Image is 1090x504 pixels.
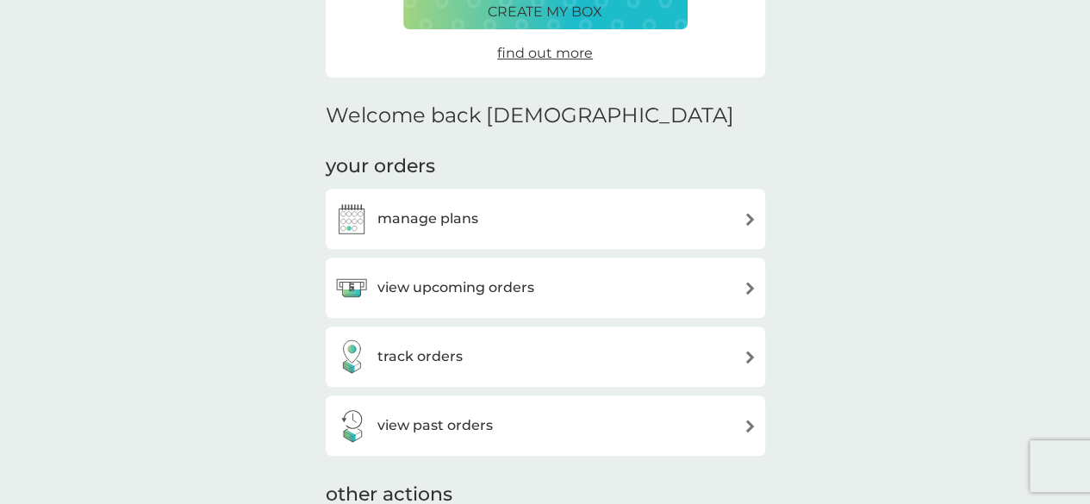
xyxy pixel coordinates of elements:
img: arrow right [744,282,757,295]
img: arrow right [744,351,757,364]
h3: manage plans [377,208,478,230]
h3: your orders [326,153,435,180]
p: create my box [488,1,602,23]
img: arrow right [744,420,757,432]
a: find out more [497,42,593,65]
img: arrow right [744,213,757,226]
h3: track orders [377,345,463,368]
h3: view upcoming orders [377,277,534,299]
h3: view past orders [377,414,493,437]
span: find out more [497,45,593,61]
h2: Welcome back [DEMOGRAPHIC_DATA] [326,103,734,128]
